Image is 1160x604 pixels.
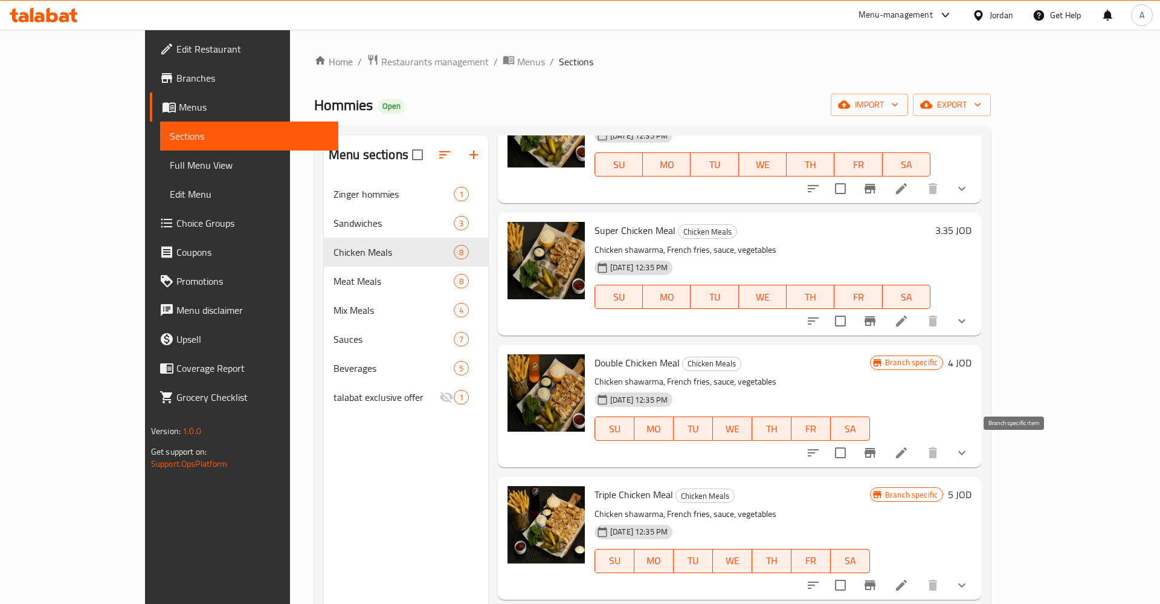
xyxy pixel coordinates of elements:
[329,146,408,164] h2: Menu sections
[796,420,826,438] span: FR
[713,549,752,573] button: WE
[836,420,865,438] span: SA
[935,222,971,239] h6: 3.35 JOD
[507,222,585,299] img: Super Chicken Meal
[594,285,643,309] button: SU
[150,238,339,267] a: Coupons
[947,174,976,203] button: show more
[517,54,545,69] span: Menus
[682,357,741,371] div: Chicken Meals
[695,288,733,306] span: TU
[151,444,207,459] span: Get support on:
[150,296,339,325] a: Menu disclaimer
[839,288,877,306] span: FR
[718,420,747,438] span: WE
[918,438,947,467] button: delete
[600,156,638,174] span: SU
[176,361,329,375] span: Coverage Report
[828,573,853,598] span: Select to update
[358,54,362,69] li: /
[333,361,454,375] div: Beverages
[923,97,981,112] span: export
[600,552,630,570] span: SU
[880,357,942,368] span: Branch specific
[947,307,976,336] button: show more
[324,267,488,296] div: Meat Meals8
[918,174,947,203] button: delete
[324,180,488,209] div: Zinger hommies1
[695,156,733,174] span: TU
[955,578,969,593] svg: Show Choices
[752,417,791,441] button: TH
[674,549,713,573] button: TU
[752,549,791,573] button: TH
[150,209,339,238] a: Choice Groups
[454,189,468,200] span: 1
[151,456,228,472] a: Support.OpsPlatform
[791,156,830,174] span: TH
[894,314,909,328] a: Edit menu item
[744,288,782,306] span: WE
[150,325,339,354] a: Upsell
[367,54,489,70] a: Restaurants management
[1139,8,1144,22] span: A
[839,156,877,174] span: FR
[831,417,870,441] button: SA
[840,97,898,112] span: import
[314,91,373,119] span: Hommies
[713,417,752,441] button: WE
[507,486,585,563] img: Triple Chicken Meal
[430,140,459,169] span: Sort sections
[454,332,469,346] div: items
[955,314,969,328] svg: Show Choices
[913,94,991,116] button: export
[454,334,468,345] span: 7
[855,571,884,600] button: Branch-specific-item
[859,8,933,22] div: Menu-management
[739,285,787,309] button: WE
[643,285,691,309] button: MO
[955,446,969,460] svg: Show Choices
[160,122,339,151] a: Sections
[176,303,329,317] span: Menu disclaimer
[918,571,947,600] button: delete
[333,216,454,230] span: Sandwiches
[454,218,468,229] span: 3
[831,94,908,116] button: import
[324,325,488,354] div: Sauces7
[739,152,787,177] button: WE
[160,180,339,209] a: Edit Menu
[676,489,734,503] span: Chicken Meals
[828,440,853,466] span: Select to update
[757,420,787,438] span: TH
[454,276,468,287] span: 8
[594,485,673,504] span: Triple Chicken Meal
[831,549,870,573] button: SA
[170,158,329,172] span: Full Menu View
[454,305,468,316] span: 4
[170,129,329,143] span: Sections
[176,390,329,404] span: Grocery Checklist
[828,176,853,201] span: Select to update
[643,152,691,177] button: MO
[176,245,329,259] span: Coupons
[176,71,329,85] span: Branches
[918,307,947,336] button: delete
[333,390,439,404] div: talabat exclusive offer
[333,332,454,346] div: Sauces
[888,156,926,174] span: SA
[600,420,630,438] span: SU
[454,303,469,317] div: items
[605,262,672,273] span: [DATE] 12:35 PM
[888,288,926,306] span: SA
[494,54,498,69] li: /
[594,242,930,258] p: Chicken shawarma, French fries, sauce, vegetables
[179,100,329,114] span: Menus
[855,438,884,467] button: Branch-specific-item
[648,288,686,306] span: MO
[787,285,834,309] button: TH
[691,285,738,309] button: TU
[639,552,669,570] span: MO
[718,552,747,570] span: WE
[176,216,329,230] span: Choice Groups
